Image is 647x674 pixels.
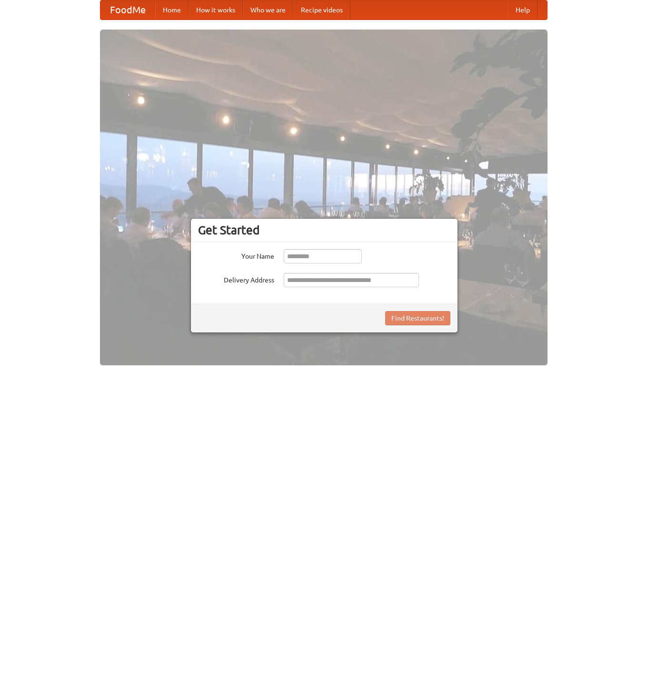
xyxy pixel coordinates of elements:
[243,0,293,20] a: Who we are
[293,0,350,20] a: Recipe videos
[100,0,155,20] a: FoodMe
[508,0,538,20] a: Help
[198,273,274,285] label: Delivery Address
[198,249,274,261] label: Your Name
[189,0,243,20] a: How it works
[155,0,189,20] a: Home
[385,311,450,325] button: Find Restaurants!
[198,223,450,237] h3: Get Started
